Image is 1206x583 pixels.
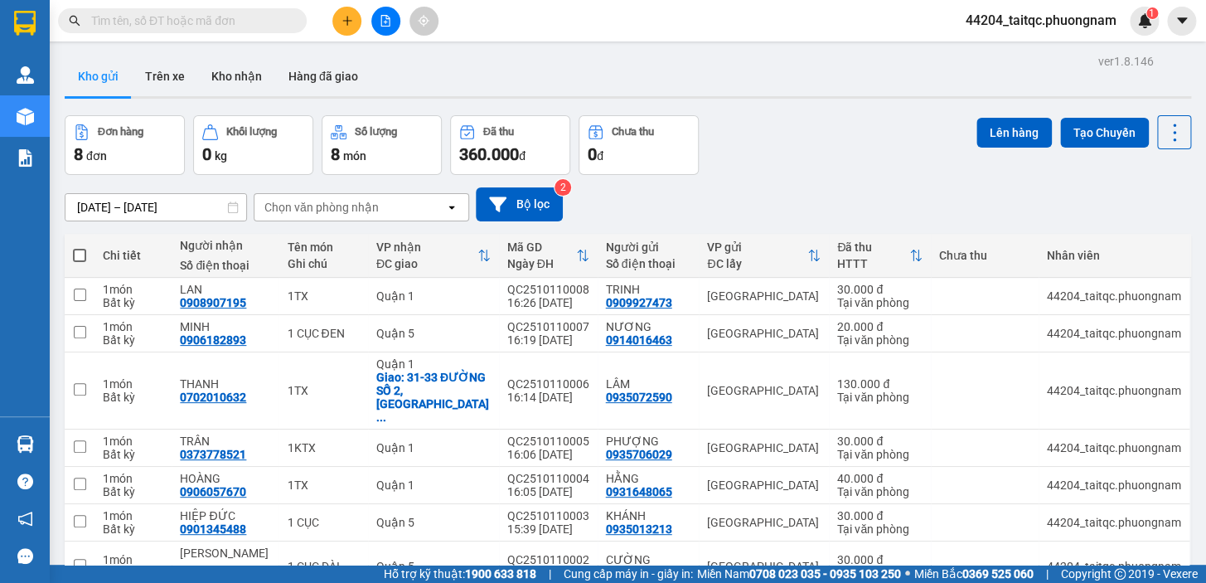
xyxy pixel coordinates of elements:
div: LÂM [606,377,691,391]
div: Số lượng [355,126,397,138]
span: 8 [74,144,83,164]
div: 44204_taitqc.phuongnam [1047,327,1181,340]
div: CƯỜNG [606,553,691,566]
div: 0702010632 [180,391,246,404]
div: 16:26 [DATE] [507,296,589,309]
span: | [1046,565,1049,583]
span: Hỗ trợ kỹ thuật: [384,565,536,583]
div: 0914016463 [606,333,672,347]
div: 44204_taitqc.phuongnam [1047,560,1181,573]
span: copyright [1114,568,1126,580]
span: message [17,548,33,564]
input: Tìm tên, số ĐT hoặc mã đơn [91,12,287,30]
div: KHÁNH [606,509,691,522]
button: Đơn hàng8đơn [65,115,185,175]
span: file-add [380,15,391,27]
div: 1 món [103,472,163,485]
div: Tên món [287,240,359,254]
span: đơn [86,149,107,163]
div: VP gửi [707,240,807,254]
div: Giao: 31-33 ĐƯỜNG SỐ 2, TÂY THẠNH ,TÂN PHÚ [376,371,491,424]
span: ⚪️ [905,571,910,577]
div: Nhân viên [1047,249,1181,262]
img: warehouse-icon [17,66,34,84]
div: 1TX [287,384,359,397]
span: kg [215,149,227,163]
div: 44204_taitqc.phuongnam [1047,384,1181,397]
button: Số lượng8món [322,115,442,175]
span: notification [17,511,33,527]
div: 1 món [103,320,163,333]
button: Kho nhận [198,56,275,96]
div: 1 món [103,435,163,448]
button: Hàng đã giao [275,56,371,96]
div: [GEOGRAPHIC_DATA] [707,479,821,492]
div: Tại văn phòng [837,522,923,536]
svg: open [445,201,458,214]
span: Miền Bắc [914,565,1034,583]
div: Quận 5 [376,516,491,529]
span: caret-down [1175,13,1189,28]
div: Bất kỳ [103,391,163,404]
div: 1TX [287,289,359,303]
div: Người gửi [606,240,691,254]
span: question-circle [17,474,33,489]
div: 16:05 [DATE] [507,485,589,498]
div: TRINH [606,283,691,296]
div: 0935013213 [606,522,672,536]
div: 1KTX [287,441,359,454]
div: Bất kỳ [103,522,163,536]
div: 1 món [103,377,163,391]
th: Toggle SortBy [499,234,598,278]
span: 44204_taitqc.phuongnam [952,10,1130,31]
button: plus [332,7,361,36]
div: QC2510110002 [507,553,589,566]
div: 1TX [287,479,359,492]
div: 15:39 [DATE] [507,522,589,536]
div: HIỆP ĐỨC [180,509,270,522]
div: MINH [180,320,270,333]
div: 30.000 đ [837,509,923,522]
div: Quận 1 [376,441,491,454]
div: ĐC giao [376,257,477,270]
div: 30.000 đ [837,553,923,566]
img: logo-vxr [14,11,36,36]
div: 30.000 đ [837,283,923,296]
div: Chọn văn phòng nhận [264,199,379,216]
div: 44204_taitqc.phuongnam [1047,516,1181,529]
span: Miền Nam [697,565,901,583]
div: HẰNG [606,472,691,485]
div: [GEOGRAPHIC_DATA] [707,441,821,454]
div: QC2510110005 [507,435,589,448]
div: 0935072590 [606,391,672,404]
button: file-add [371,7,400,36]
button: Lên hàng [976,118,1052,148]
div: Bất kỳ [103,485,163,498]
div: 0909927473 [606,296,672,309]
div: 1 CỤC ĐEN [287,327,359,340]
span: ... [183,560,193,573]
div: Đơn hàng [98,126,143,138]
div: [GEOGRAPHIC_DATA] [707,560,821,573]
span: 0 [202,144,211,164]
div: Ngày ĐH [507,257,576,270]
div: 44204_taitqc.phuongnam [1047,289,1181,303]
div: 1 món [103,509,163,522]
span: 1 [1149,7,1155,19]
button: aim [409,7,438,36]
div: Ghi chú [287,257,359,270]
div: Tại văn phòng [837,448,923,461]
button: Khối lượng0kg [193,115,313,175]
div: 1 CỤC DÀI [287,560,359,573]
img: warehouse-icon [17,108,34,125]
div: QC2510110006 [507,377,589,391]
div: 0935706029 [606,448,672,461]
div: 0908907195 [180,296,246,309]
div: 1 món [103,553,163,566]
button: Trên xe [132,56,198,96]
th: Toggle SortBy [368,234,499,278]
strong: 0708 023 035 - 0935 103 250 [749,567,901,581]
div: ĐC lấy [707,257,807,270]
span: đ [519,149,526,163]
div: Chi tiết [103,249,163,262]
